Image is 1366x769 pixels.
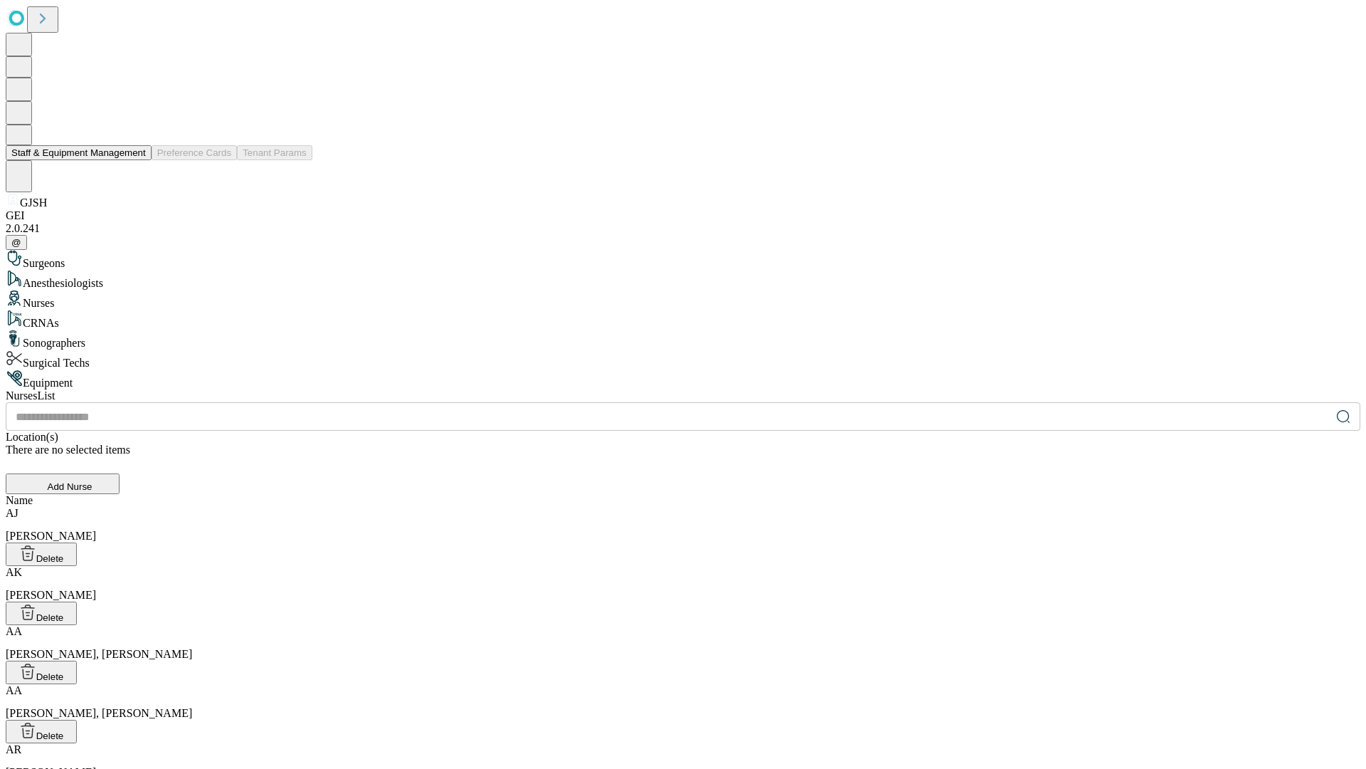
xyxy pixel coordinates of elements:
[36,612,64,623] span: Delete
[6,602,77,625] button: Delete
[6,209,1360,222] div: GEI
[36,553,64,564] span: Delete
[6,543,77,566] button: Delete
[6,720,77,743] button: Delete
[6,684,1360,720] div: [PERSON_NAME], [PERSON_NAME]
[11,237,21,248] span: @
[20,197,47,209] span: GJSH
[36,671,64,682] span: Delete
[6,566,22,578] span: AK
[6,474,120,494] button: Add Nurse
[6,625,22,637] span: AA
[6,494,1360,507] div: Name
[48,481,92,492] span: Add Nurse
[6,507,18,519] span: AJ
[237,145,312,160] button: Tenant Params
[6,625,1360,661] div: [PERSON_NAME], [PERSON_NAME]
[6,566,1360,602] div: [PERSON_NAME]
[6,444,1360,456] div: There are no selected items
[6,235,27,250] button: @
[6,145,152,160] button: Staff & Equipment Management
[152,145,237,160] button: Preference Cards
[6,661,77,684] button: Delete
[6,507,1360,543] div: [PERSON_NAME]
[6,389,1360,402] div: Nurses List
[36,731,64,741] span: Delete
[6,222,1360,235] div: 2.0.241
[6,431,58,443] span: Location(s)
[6,743,21,755] span: AR
[6,310,1360,330] div: CRNAs
[6,250,1360,270] div: Surgeons
[6,370,1360,389] div: Equipment
[6,290,1360,310] div: Nurses
[6,684,22,696] span: AA
[6,350,1360,370] div: Surgical Techs
[6,330,1360,350] div: Sonographers
[6,270,1360,290] div: Anesthesiologists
